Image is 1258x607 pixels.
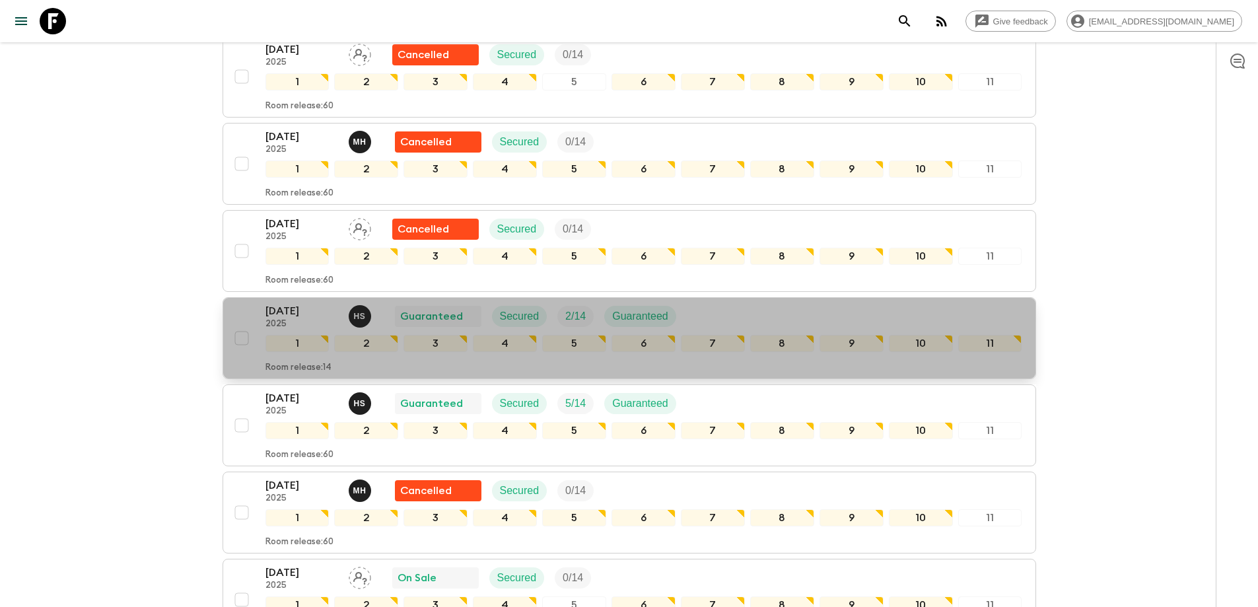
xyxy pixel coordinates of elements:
div: 6 [612,161,676,178]
p: Secured [500,396,540,411]
div: 6 [612,248,676,265]
p: 0 / 14 [563,47,583,63]
div: 3 [403,161,468,178]
p: Secured [497,221,537,237]
div: Trip Fill [557,306,594,327]
div: Secured [492,131,547,153]
p: On Sale [398,570,437,586]
p: Guaranteed [400,396,463,411]
div: 10 [889,161,953,178]
p: Room release: 60 [265,101,333,112]
div: 1 [265,509,330,526]
p: [DATE] [265,216,338,232]
div: 9 [820,509,884,526]
p: Secured [500,483,540,499]
div: 8 [750,248,814,265]
div: Flash Pack cancellation [392,44,479,65]
div: 2 [334,335,398,352]
a: Give feedback [965,11,1056,32]
div: 7 [681,161,745,178]
div: 7 [681,422,745,439]
div: Trip Fill [555,44,591,65]
button: HS [349,305,374,328]
button: MH [349,131,374,153]
p: Cancelled [398,221,449,237]
span: Assign pack leader [349,48,371,58]
div: 7 [681,509,745,526]
div: 11 [958,73,1022,90]
button: [DATE]2025Mr. Heng Pringratana (Prefer name : James)Flash Pack cancellationSecuredTrip Fill123456... [223,472,1036,553]
p: [DATE] [265,565,338,581]
span: Give feedback [986,17,1055,26]
span: Mr. Heng Pringratana (Prefer name : James) [349,135,374,145]
p: 0 / 14 [563,570,583,586]
div: 10 [889,509,953,526]
p: Guaranteed [400,308,463,324]
p: H S [354,311,366,322]
p: 2025 [265,145,338,155]
div: [EMAIL_ADDRESS][DOMAIN_NAME] [1066,11,1242,32]
p: Guaranteed [612,308,668,324]
p: 2025 [265,319,338,330]
p: 2025 [265,232,338,242]
div: 4 [473,509,537,526]
p: 2025 [265,581,338,591]
p: [DATE] [265,42,338,57]
div: 4 [473,73,537,90]
div: 8 [750,73,814,90]
p: [DATE] [265,129,338,145]
p: Secured [497,47,537,63]
button: [DATE]2025Assign pack leaderFlash Pack cancellationSecuredTrip Fill1234567891011Room release:60 [223,36,1036,118]
div: 5 [542,248,606,265]
div: 4 [473,422,537,439]
div: 5 [542,73,606,90]
p: [DATE] [265,478,338,493]
div: 11 [958,161,1022,178]
div: 4 [473,335,537,352]
button: [DATE]2025Mr. Heng Pringratana (Prefer name : James)Flash Pack cancellationSecuredTrip Fill123456... [223,123,1036,205]
div: 8 [750,509,814,526]
span: Hong Sarou [349,309,374,320]
div: 1 [265,73,330,90]
div: 4 [473,161,537,178]
div: 3 [403,422,468,439]
div: 2 [334,161,398,178]
div: Secured [489,567,545,589]
p: 0 / 14 [565,483,586,499]
div: 5 [542,335,606,352]
button: search adventures [891,8,918,34]
p: 0 / 14 [565,134,586,150]
p: Secured [500,308,540,324]
div: 1 [265,248,330,265]
div: 1 [265,422,330,439]
div: 2 [334,422,398,439]
span: Hong Sarou [349,396,374,407]
div: Secured [489,44,545,65]
div: Flash Pack cancellation [395,131,481,153]
p: 2025 [265,406,338,417]
div: 2 [334,73,398,90]
p: [DATE] [265,390,338,406]
p: Cancelled [398,47,449,63]
span: [EMAIL_ADDRESS][DOMAIN_NAME] [1082,17,1241,26]
div: 10 [889,422,953,439]
p: 2025 [265,57,338,68]
div: Trip Fill [557,480,594,501]
button: HS [349,392,374,415]
div: Flash Pack cancellation [395,480,481,501]
div: Secured [492,480,547,501]
p: 2025 [265,493,338,504]
div: Flash Pack cancellation [392,219,479,240]
div: 9 [820,248,884,265]
p: Room release: 60 [265,450,333,460]
button: [DATE]2025Hong SarouGuaranteedSecuredTrip FillGuaranteed1234567891011Room release:60 [223,384,1036,466]
p: Room release: 60 [265,188,333,199]
div: Trip Fill [555,567,591,589]
p: 2 / 14 [565,308,586,324]
div: 11 [958,248,1022,265]
div: 7 [681,248,745,265]
div: 5 [542,509,606,526]
div: 3 [403,73,468,90]
p: Room release: 60 [265,275,333,286]
p: 0 / 14 [563,221,583,237]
